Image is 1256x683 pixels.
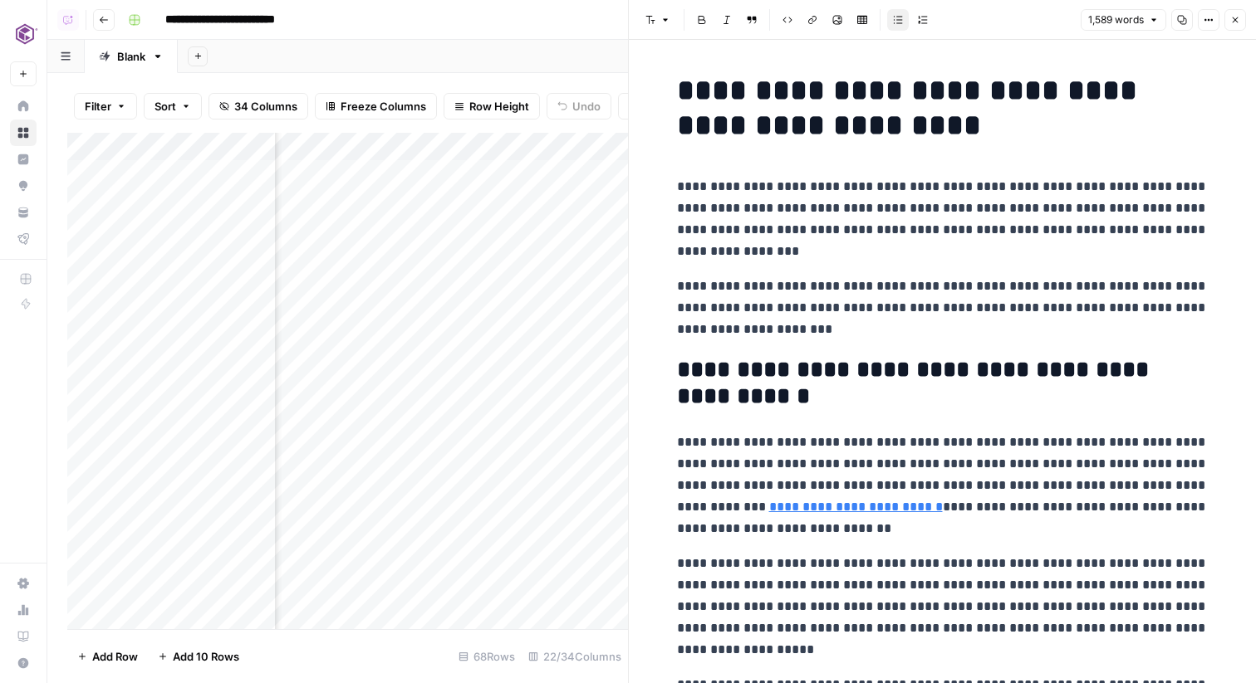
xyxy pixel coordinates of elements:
[209,93,308,120] button: 34 Columns
[10,19,40,49] img: Commvault Logo
[10,199,37,226] a: Your Data
[1081,9,1166,31] button: 1,589 words
[10,93,37,120] a: Home
[547,93,611,120] button: Undo
[572,98,601,115] span: Undo
[144,93,202,120] button: Sort
[148,643,249,670] button: Add 10 Rows
[117,48,145,65] div: Blank
[85,98,111,115] span: Filter
[1088,12,1144,27] span: 1,589 words
[173,648,239,665] span: Add 10 Rows
[10,13,37,55] button: Workspace: Commvault
[10,570,37,597] a: Settings
[469,98,529,115] span: Row Height
[452,643,522,670] div: 68 Rows
[10,226,37,252] a: Flightpath
[67,643,148,670] button: Add Row
[85,40,178,73] a: Blank
[74,93,137,120] button: Filter
[155,98,176,115] span: Sort
[92,648,138,665] span: Add Row
[10,597,37,623] a: Usage
[315,93,437,120] button: Freeze Columns
[522,643,628,670] div: 22/34 Columns
[10,146,37,173] a: Insights
[10,650,37,676] button: Help + Support
[10,623,37,650] a: Learning Hub
[10,173,37,199] a: Opportunities
[444,93,540,120] button: Row Height
[341,98,426,115] span: Freeze Columns
[234,98,297,115] span: 34 Columns
[10,120,37,146] a: Browse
